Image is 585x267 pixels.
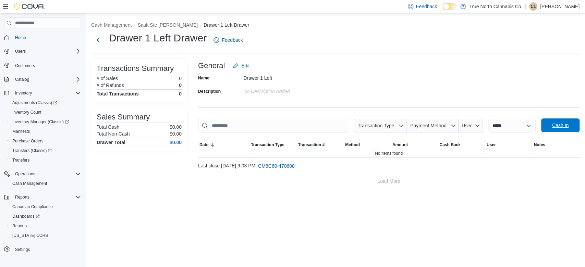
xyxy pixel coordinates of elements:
[243,86,335,94] div: No Description added
[10,147,54,155] a: Transfers (Classic)
[12,61,81,69] span: Customers
[7,221,84,231] button: Reports
[416,3,437,10] span: Feedback
[12,245,33,254] a: Settings
[15,171,35,177] span: Operations
[392,142,408,148] span: Amount
[255,159,297,173] button: CM8C60-470608
[14,3,45,10] img: Cova
[10,127,33,136] a: Manifests
[12,47,28,55] button: Users
[241,62,249,69] span: Edit
[7,202,84,212] button: Canadian Compliance
[10,137,81,145] span: Purchase Orders
[391,141,438,149] button: Amount
[1,60,84,70] button: Customers
[10,231,81,240] span: Washington CCRS
[12,110,41,115] span: Inventory Count
[442,10,443,11] span: Dark Mode
[552,122,569,129] span: Cash In
[97,76,118,81] h6: # of Sales
[91,22,580,30] nav: An example of EuiBreadcrumbs
[10,179,50,188] a: Cash Management
[198,119,348,132] input: This is a search bar. As you type, the results lower in the page will automatically filter.
[1,192,84,202] button: Reports
[91,22,132,28] button: Cash Management
[12,148,52,153] span: Transfers (Classic)
[198,159,580,173] div: Last close [DATE] 9:03 PM
[529,2,537,11] div: Charity Larocque
[12,223,27,229] span: Reports
[1,75,84,84] button: Catalog
[109,31,207,45] h1: Drawer 1 Left Drawer
[97,91,139,97] h4: Total Transactions
[170,124,182,130] p: $0.00
[297,141,344,149] button: Transaction #
[357,123,394,128] span: Transaction Type
[10,212,81,220] span: Dashboards
[97,124,119,130] h6: Total Cash
[10,108,44,116] a: Inventory Count
[462,123,472,128] span: User
[7,212,84,221] a: Dashboards
[7,136,84,146] button: Purchase Orders
[15,194,29,200] span: Reports
[1,33,84,42] button: Home
[345,142,360,148] span: Method
[12,100,57,105] span: Adjustments (Classic)
[10,179,81,188] span: Cash Management
[170,140,182,145] h4: $0.00
[249,141,297,149] button: Transaction Type
[12,62,38,70] a: Customers
[198,174,580,188] button: Load More
[540,2,580,11] p: [PERSON_NAME]
[12,193,81,201] span: Reports
[137,22,198,28] button: Sault Ste [PERSON_NAME]
[10,127,81,136] span: Manifests
[442,3,457,10] input: Dark Mode
[12,245,81,254] span: Settings
[10,231,51,240] a: [US_STATE] CCRS
[12,181,47,186] span: Cash Management
[12,204,53,209] span: Canadian Compliance
[487,142,496,148] span: User
[199,142,208,148] span: Date
[12,138,44,144] span: Purchase Orders
[7,127,84,136] button: Manifests
[198,62,225,70] h3: General
[532,141,580,149] button: Notes
[15,247,30,252] span: Settings
[12,34,29,42] a: Home
[198,89,221,94] label: Description
[179,76,182,81] p: 0
[179,91,182,97] h4: 0
[541,118,580,132] button: Cash In
[12,119,69,125] span: Inventory Manager (Classic)
[12,47,81,55] span: Users
[10,222,81,230] span: Reports
[10,108,81,116] span: Inventory Count
[7,231,84,240] button: [US_STATE] CCRS
[12,233,48,238] span: [US_STATE] CCRS
[15,77,29,82] span: Catalog
[97,140,125,145] h4: Drawer Total
[222,37,243,43] span: Feedback
[12,129,30,134] span: Manifests
[12,89,35,97] button: Inventory
[10,137,46,145] a: Purchase Orders
[10,203,81,211] span: Canadian Compliance
[230,59,252,73] button: Edit
[15,63,35,68] span: Customers
[7,146,84,155] a: Transfers (Classic)
[459,119,483,132] button: User
[258,163,295,169] span: CM8C60-470608
[7,98,84,107] a: Adjustments (Classic)
[12,75,81,84] span: Catalog
[344,141,391,149] button: Method
[97,131,130,137] h6: Total Non-Cash
[10,203,56,211] a: Canadian Compliance
[10,118,72,126] a: Inventory Manager (Classic)
[7,179,84,188] button: Cash Management
[10,147,81,155] span: Transfers (Classic)
[1,244,84,254] button: Settings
